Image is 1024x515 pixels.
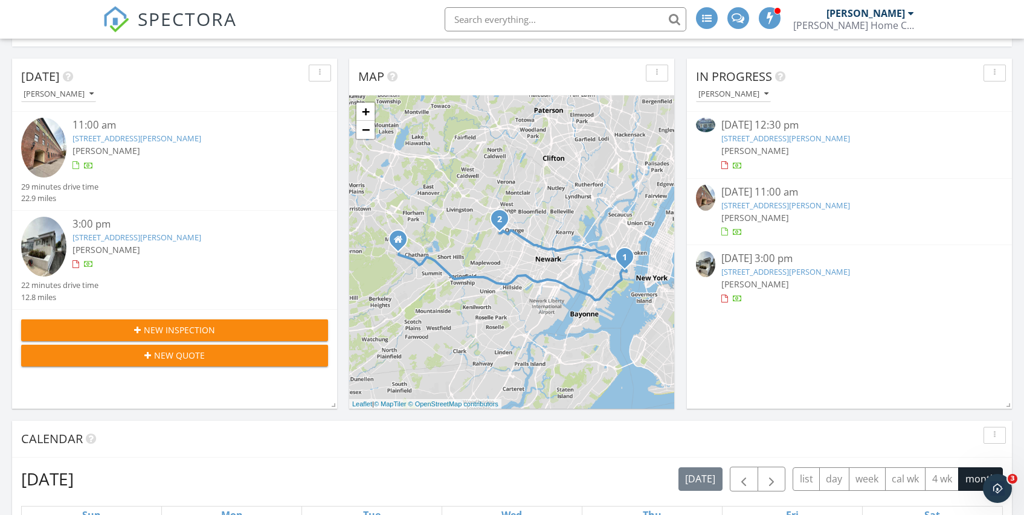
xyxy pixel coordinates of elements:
[826,7,905,19] div: [PERSON_NAME]
[445,7,686,31] input: Search everything...
[500,219,507,226] div: 137 Rollinson St, West Orange, NJ 07052
[958,467,1003,491] button: month
[696,118,715,132] img: 9541133%2Freports%2Fe323e7c2-280c-4ac5-a1e3-ca16796b96f8%2Fcover_photos%2FSlaRGlHlgmqRBinoUCCl%2F...
[21,292,98,303] div: 12.8 miles
[983,474,1012,503] iframe: Intercom live chat
[1008,474,1017,484] span: 3
[721,251,977,266] div: [DATE] 3:00 pm
[721,212,789,223] span: [PERSON_NAME]
[698,90,768,98] div: [PERSON_NAME]
[721,278,789,290] span: [PERSON_NAME]
[21,217,66,277] img: 9542482%2Fcover_photos%2FUjySve1Na63BPXfBcqNw%2Fsmall.jpg
[849,467,886,491] button: week
[21,193,98,204] div: 22.9 miles
[721,118,977,133] div: [DATE] 12:30 pm
[72,133,201,144] a: [STREET_ADDRESS][PERSON_NAME]
[622,254,627,262] i: 1
[358,68,384,85] span: Map
[72,244,140,255] span: [PERSON_NAME]
[721,145,789,156] span: [PERSON_NAME]
[349,399,501,409] div: |
[721,200,850,211] a: [STREET_ADDRESS][PERSON_NAME]
[21,86,96,103] button: [PERSON_NAME]
[721,266,850,277] a: [STREET_ADDRESS][PERSON_NAME]
[497,216,502,224] i: 2
[696,185,715,211] img: 9532632%2Fcover_photos%2FcRqaenkQV9ssx30kRpdt%2Fsmall.jpg
[103,16,237,42] a: SPECTORA
[696,251,1003,305] a: [DATE] 3:00 pm [STREET_ADDRESS][PERSON_NAME] [PERSON_NAME]
[696,68,772,85] span: In Progress
[819,467,849,491] button: day
[885,467,926,491] button: cal wk
[72,217,303,232] div: 3:00 pm
[21,430,83,447] span: Calendar
[72,118,303,133] div: 11:00 am
[625,257,632,264] div: 227 Christopher Columbus Dr, Jersey City, NJ 07302
[758,467,786,491] button: Next month
[21,217,328,303] a: 3:00 pm [STREET_ADDRESS][PERSON_NAME] [PERSON_NAME] 22 minutes drive time 12.8 miles
[21,467,74,491] h2: [DATE]
[374,400,407,408] a: © MapTiler
[398,239,405,246] div: 12 Coursen Way, Madison NJ 07940
[21,68,60,85] span: [DATE]
[678,467,723,491] button: [DATE]
[138,6,237,31] span: SPECTORA
[21,181,98,193] div: 29 minutes drive time
[24,90,94,98] div: [PERSON_NAME]
[793,467,820,491] button: list
[21,280,98,291] div: 22 minutes drive time
[352,400,372,408] a: Leaflet
[356,121,375,139] a: Zoom out
[696,86,771,103] button: [PERSON_NAME]
[154,349,205,362] span: New Quote
[696,118,1003,171] a: [DATE] 12:30 pm [STREET_ADDRESS][PERSON_NAME] [PERSON_NAME]
[144,324,215,336] span: New Inspection
[696,185,1003,238] a: [DATE] 11:00 am [STREET_ADDRESS][PERSON_NAME] [PERSON_NAME]
[356,103,375,121] a: Zoom in
[21,345,328,366] button: New Quote
[103,6,129,33] img: The Best Home Inspection Software - Spectora
[793,19,914,31] div: Merson Home Consulting
[696,251,715,277] img: 9542482%2Fcover_photos%2FUjySve1Na63BPXfBcqNw%2Fsmall.jpg
[721,133,850,144] a: [STREET_ADDRESS][PERSON_NAME]
[72,145,140,156] span: [PERSON_NAME]
[21,118,66,178] img: 9532632%2Fcover_photos%2FcRqaenkQV9ssx30kRpdt%2Fsmall.jpg
[721,185,977,200] div: [DATE] 11:00 am
[408,400,498,408] a: © OpenStreetMap contributors
[730,467,758,491] button: Previous month
[21,118,328,204] a: 11:00 am [STREET_ADDRESS][PERSON_NAME] [PERSON_NAME] 29 minutes drive time 22.9 miles
[925,467,959,491] button: 4 wk
[21,319,328,341] button: New Inspection
[72,232,201,243] a: [STREET_ADDRESS][PERSON_NAME]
